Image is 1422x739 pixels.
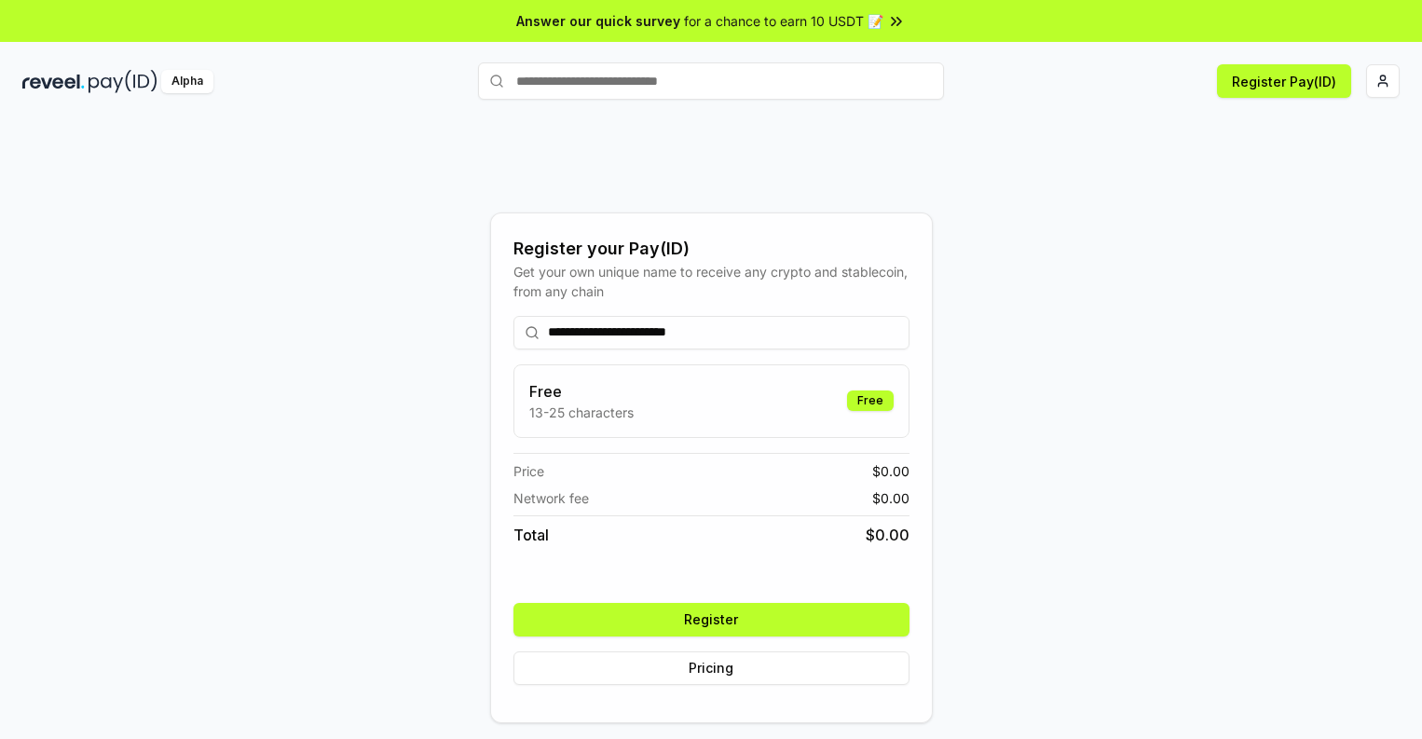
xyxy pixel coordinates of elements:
[866,524,909,546] span: $ 0.00
[513,603,909,636] button: Register
[513,488,589,508] span: Network fee
[847,390,894,411] div: Free
[513,651,909,685] button: Pricing
[1217,64,1351,98] button: Register Pay(ID)
[161,70,213,93] div: Alpha
[684,11,883,31] span: for a chance to earn 10 USDT 📝
[529,403,634,422] p: 13-25 characters
[529,380,634,403] h3: Free
[872,461,909,481] span: $ 0.00
[513,524,549,546] span: Total
[89,70,157,93] img: pay_id
[872,488,909,508] span: $ 0.00
[513,262,909,301] div: Get your own unique name to receive any crypto and stablecoin, from any chain
[516,11,680,31] span: Answer our quick survey
[22,70,85,93] img: reveel_dark
[513,461,544,481] span: Price
[513,236,909,262] div: Register your Pay(ID)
